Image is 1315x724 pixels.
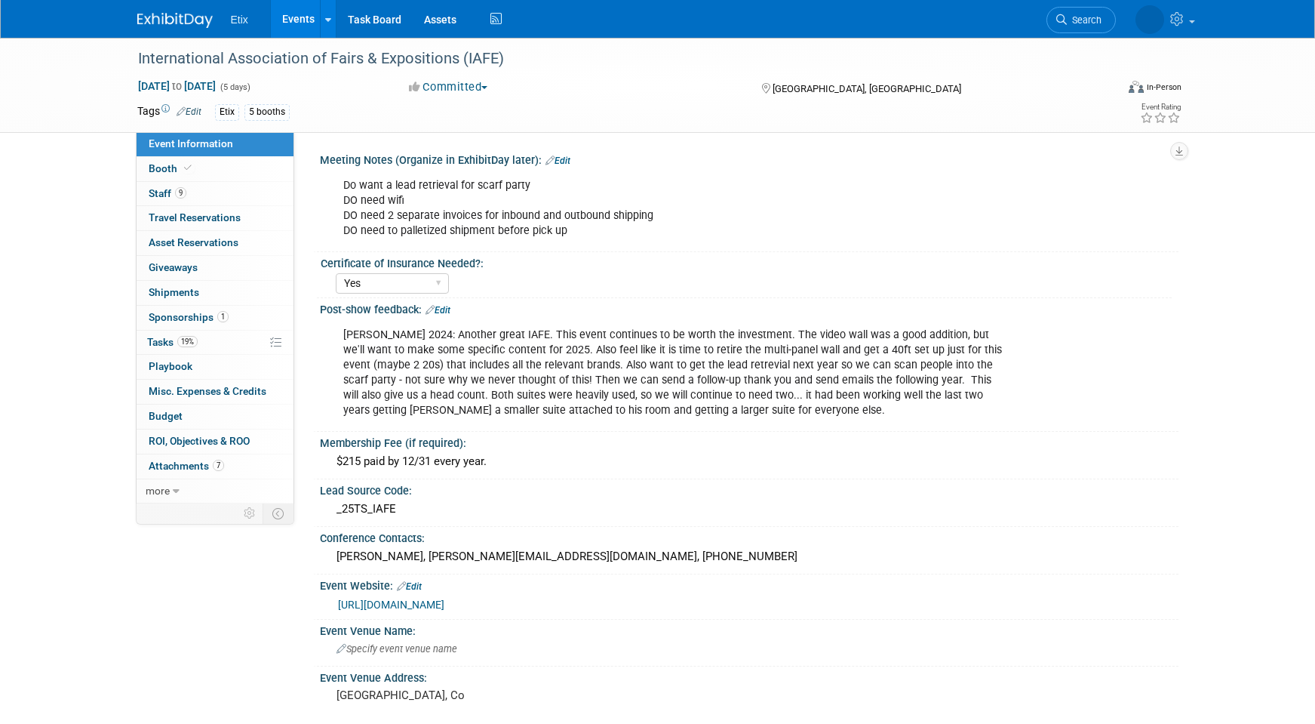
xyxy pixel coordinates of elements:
[149,311,229,323] span: Sponsorships
[320,527,1178,546] div: Conference Contacts:
[1140,103,1181,111] div: Event Rating
[215,104,239,120] div: Etix
[175,187,186,199] span: 9
[1146,82,1181,93] div: In-Person
[137,256,293,280] a: Giveaways
[217,311,229,322] span: 1
[170,80,184,92] span: to
[137,281,293,305] a: Shipments
[137,405,293,429] a: Budget
[320,298,1178,318] div: Post-show feedback:
[320,479,1178,498] div: Lead Source Code:
[331,498,1167,521] div: _25TS_IAFE
[137,454,293,479] a: Attachments7
[137,231,293,255] a: Asset Reservations
[1046,7,1116,33] a: Search
[137,355,293,379] a: Playbook
[149,286,199,298] span: Shipments
[231,14,248,26] span: Etix
[149,187,186,199] span: Staff
[320,432,1178,451] div: Membership Fee (if required):
[331,450,1167,473] div: $215 paid by 12/31 every year.
[137,13,213,28] img: ExhibitDay
[1067,14,1101,26] span: Search
[244,104,290,120] div: 5 booths
[137,132,293,156] a: Event Information
[149,236,238,248] span: Asset Reservations
[1135,5,1164,34] img: Wendy Beasley
[177,106,201,117] a: Edit
[336,643,457,655] span: Specify event venue name
[149,261,198,273] span: Giveaways
[137,331,293,355] a: Tasks19%
[146,485,170,497] span: more
[147,336,198,348] span: Tasks
[545,156,570,166] a: Edit
[1027,79,1182,101] div: Event Format
[137,306,293,330] a: Sponsorships1
[177,336,198,347] span: 19%
[397,581,422,592] a: Edit
[331,545,1167,568] div: [PERSON_NAME], [PERSON_NAME][EMAIL_ADDRESS][DOMAIN_NAME], [PHONE_NUMBER]
[426,305,450,316] a: Edit
[219,82,250,92] span: (5 days)
[773,83,961,94] span: [GEOGRAPHIC_DATA], [GEOGRAPHIC_DATA]
[149,410,183,422] span: Budget
[149,137,233,149] span: Event Information
[338,599,444,611] a: [URL][DOMAIN_NAME]
[404,79,493,95] button: Committed
[149,385,266,397] span: Misc. Expenses & Credits
[321,252,1172,271] div: Certificate of Insurance Needed?:
[137,182,293,206] a: Staff9
[149,211,241,223] span: Travel Reservations
[237,504,263,523] td: Personalize Event Tab Strip
[213,460,224,471] span: 7
[336,689,661,702] pre: [GEOGRAPHIC_DATA], Co
[263,504,293,523] td: Toggle Event Tabs
[149,460,224,472] span: Attachments
[149,435,250,447] span: ROI, Objectives & ROO
[137,479,293,504] a: more
[137,157,293,181] a: Booth
[137,206,293,230] a: Travel Reservations
[133,45,1093,72] div: International Association of Fairs & Expositions (IAFE)
[149,360,192,372] span: Playbook
[149,162,195,174] span: Booth
[333,320,1012,426] div: [PERSON_NAME] 2024: Another great IAFE. This event continues to be worth the investment. The vide...
[184,164,192,172] i: Booth reservation complete
[320,620,1178,639] div: Event Venue Name:
[137,79,217,93] span: [DATE] [DATE]
[333,171,1012,246] div: Do want a lead retrieval for scarf party DO need wifi DO need 2 separate invoices for inbound and...
[137,380,293,404] a: Misc. Expenses & Credits
[320,149,1178,168] div: Meeting Notes (Organize in ExhibitDay later):
[137,103,201,121] td: Tags
[320,575,1178,594] div: Event Website:
[137,430,293,454] a: ROI, Objectives & ROO
[320,667,1178,685] div: Event Venue Address:
[1129,81,1144,93] img: Format-Inperson.png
